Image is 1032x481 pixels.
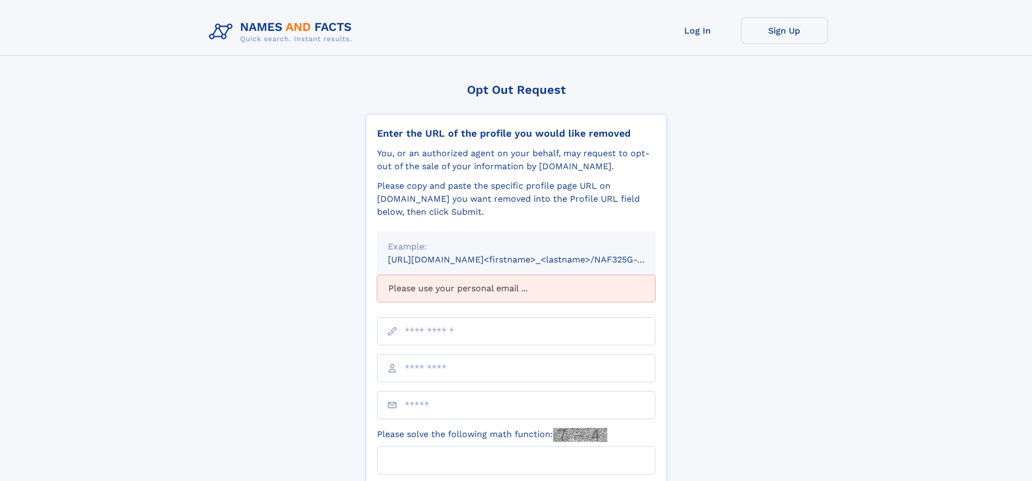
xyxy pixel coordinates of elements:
div: Please use your personal email ... [377,275,655,302]
div: You, or an authorized agent on your behalf, may request to opt-out of the sale of your informatio... [377,147,655,173]
img: Logo Names and Facts [205,17,361,47]
div: Example: [388,240,645,253]
div: Enter the URL of the profile you would like removed [377,127,655,139]
label: Please solve the following math function: [377,428,607,442]
div: Please copy and paste the specific profile page URL on [DOMAIN_NAME] you want removed into the Pr... [377,179,655,219]
div: Opt Out Request [366,83,667,97]
a: Sign Up [741,17,828,44]
a: Log In [654,17,741,44]
small: [URL][DOMAIN_NAME]<firstname>_<lastname>/NAF325G-xxxxxxxx [388,254,676,265]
